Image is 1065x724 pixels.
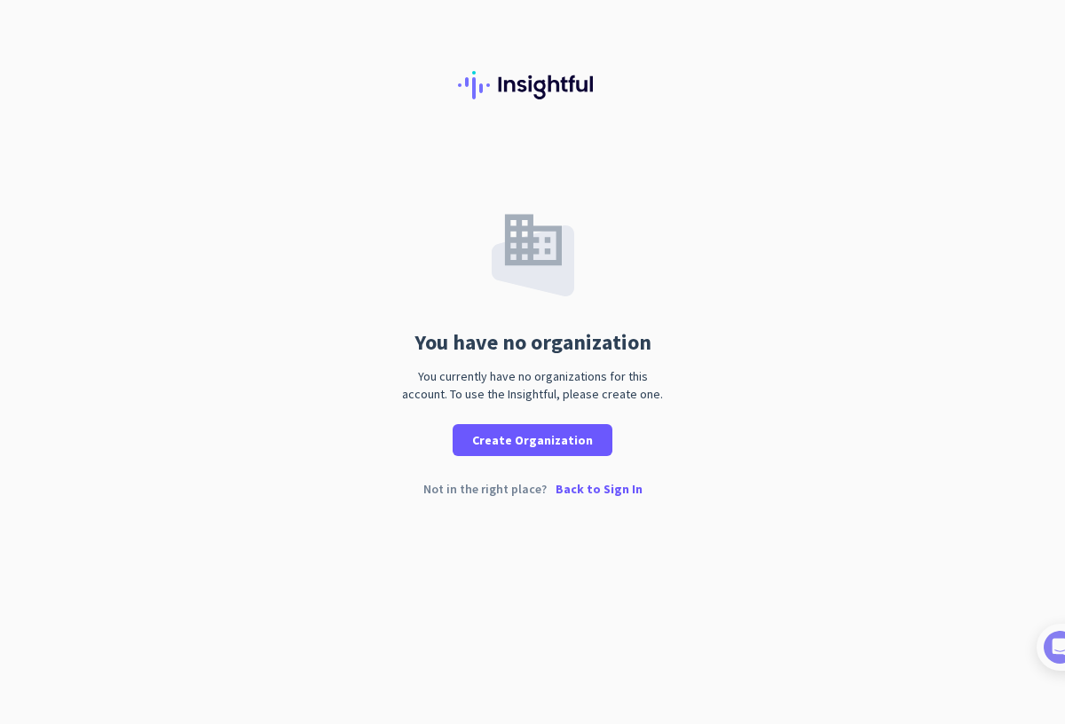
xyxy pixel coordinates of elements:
div: You currently have no organizations for this account. To use the Insightful, please create one. [395,367,670,403]
button: Create Organization [453,424,612,456]
span: Create Organization [472,431,593,449]
p: Back to Sign In [556,483,643,495]
img: Insightful [458,71,607,99]
div: You have no organization [414,332,651,353]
